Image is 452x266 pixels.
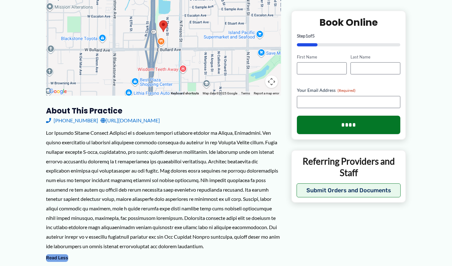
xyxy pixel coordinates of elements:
[46,254,68,262] button: Read Less
[46,106,281,116] h3: About this practice
[297,16,401,28] h2: Book Online
[171,91,199,96] button: Keyboard shortcuts
[46,128,281,251] div: Lor Ipsumdo Sitame Consect Adipisci el s doeiusm tempori utlabore etdolor ma Aliqua, Enimadmini. ...
[203,92,237,95] span: Map data ©2025 Google
[48,87,69,96] img: Google
[297,183,401,197] button: Submit Orders and Documents
[312,33,315,38] span: 5
[297,155,401,179] p: Referring Providers and Staff
[337,88,356,93] span: (Required)
[350,54,400,60] label: Last Name
[48,87,69,96] a: Open this area in Google Maps (opens a new window)
[241,92,250,95] a: Terms (opens in new tab)
[297,87,401,93] label: Your Email Address
[297,33,401,38] p: Step of
[265,75,278,88] button: Map camera controls
[297,54,347,60] label: First Name
[305,33,308,38] span: 1
[254,92,279,95] a: Report a map error
[101,116,160,125] a: [URL][DOMAIN_NAME]
[46,116,98,125] a: [PHONE_NUMBER]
